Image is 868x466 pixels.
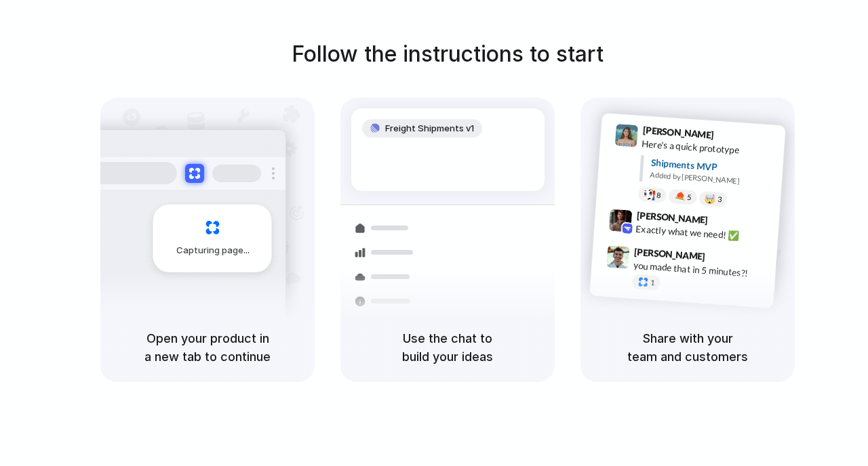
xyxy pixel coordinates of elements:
[709,251,737,267] span: 9:47 AM
[176,244,252,257] span: Capturing page
[633,258,768,281] div: you made that in 5 minutes?!
[357,329,538,366] h5: Use the chat to build your ideas
[718,129,746,145] span: 9:41 AM
[687,193,692,200] span: 5
[642,136,777,159] div: Here's a quick prototype
[717,195,722,203] span: 3
[385,122,474,135] span: Freight Shipments v1
[712,214,740,230] span: 9:42 AM
[656,191,661,198] span: 8
[650,278,655,286] span: 1
[642,123,714,142] span: [PERSON_NAME]
[292,38,604,70] h1: Follow the instructions to start
[635,221,771,245] div: Exactly what we need! ✅
[634,244,706,263] span: [PERSON_NAME]
[650,155,776,177] div: Shipments MVP
[597,329,778,366] h5: Share with your team and customers
[650,169,774,188] div: Added by [PERSON_NAME]
[705,194,716,204] div: 🤯
[117,329,298,366] h5: Open your product in a new tab to continue
[636,207,708,227] span: [PERSON_NAME]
